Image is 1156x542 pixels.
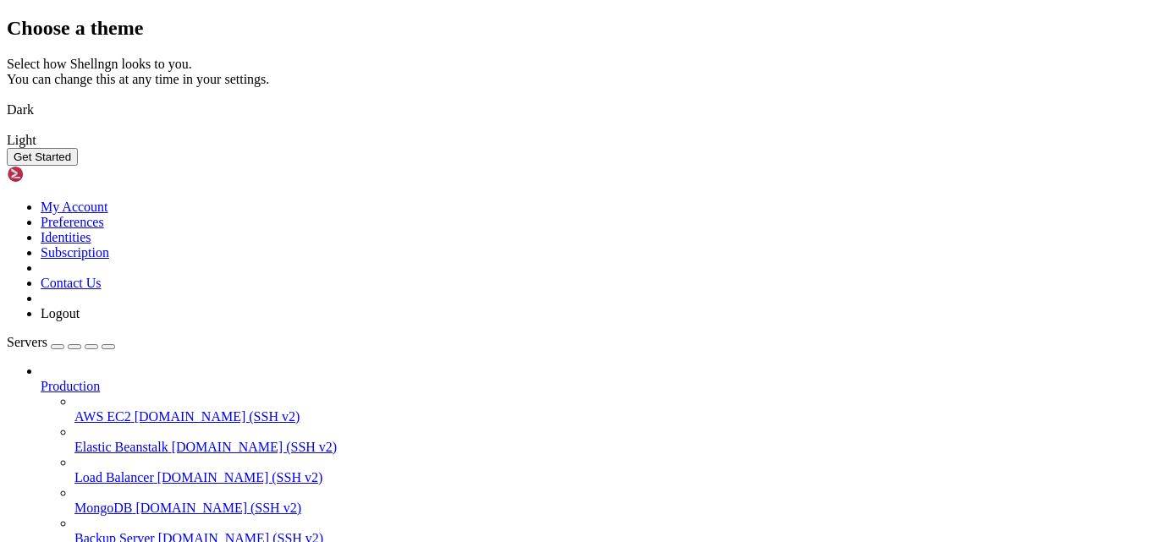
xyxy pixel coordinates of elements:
a: Production [41,379,1149,394]
span: AWS EC2 [74,409,131,424]
a: MongoDB [DOMAIN_NAME] (SSH v2) [74,501,1149,516]
div: Select how Shellngn looks to you. You can change this at any time in your settings. [7,57,1149,87]
span: Servers [7,335,47,349]
span: MongoDB [74,501,132,515]
span: [DOMAIN_NAME] (SSH v2) [135,501,301,515]
li: MongoDB [DOMAIN_NAME] (SSH v2) [74,485,1149,516]
li: AWS EC2 [DOMAIN_NAME] (SSH v2) [74,394,1149,424]
span: [DOMAIN_NAME] (SSH v2) [135,409,300,424]
a: Contact Us [41,276,102,290]
a: Servers [7,335,115,349]
li: Elastic Beanstalk [DOMAIN_NAME] (SSH v2) [74,424,1149,455]
a: Preferences [41,215,104,229]
span: [DOMAIN_NAME] (SSH v2) [157,470,323,485]
a: Subscription [41,245,109,260]
a: AWS EC2 [DOMAIN_NAME] (SSH v2) [74,409,1149,424]
span: Elastic Beanstalk [74,440,168,454]
div: Dark [7,102,1149,118]
a: Logout [41,306,80,320]
span: Load Balancer [74,470,154,485]
a: My Account [41,200,108,214]
a: Load Balancer [DOMAIN_NAME] (SSH v2) [74,470,1149,485]
a: Elastic Beanstalk [DOMAIN_NAME] (SSH v2) [74,440,1149,455]
a: Identities [41,230,91,244]
li: Load Balancer [DOMAIN_NAME] (SSH v2) [74,455,1149,485]
span: Production [41,379,100,393]
img: Shellngn [7,166,104,183]
button: Get Started [7,148,78,166]
div: Light [7,133,1149,148]
h2: Choose a theme [7,17,1149,40]
span: [DOMAIN_NAME] (SSH v2) [172,440,338,454]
